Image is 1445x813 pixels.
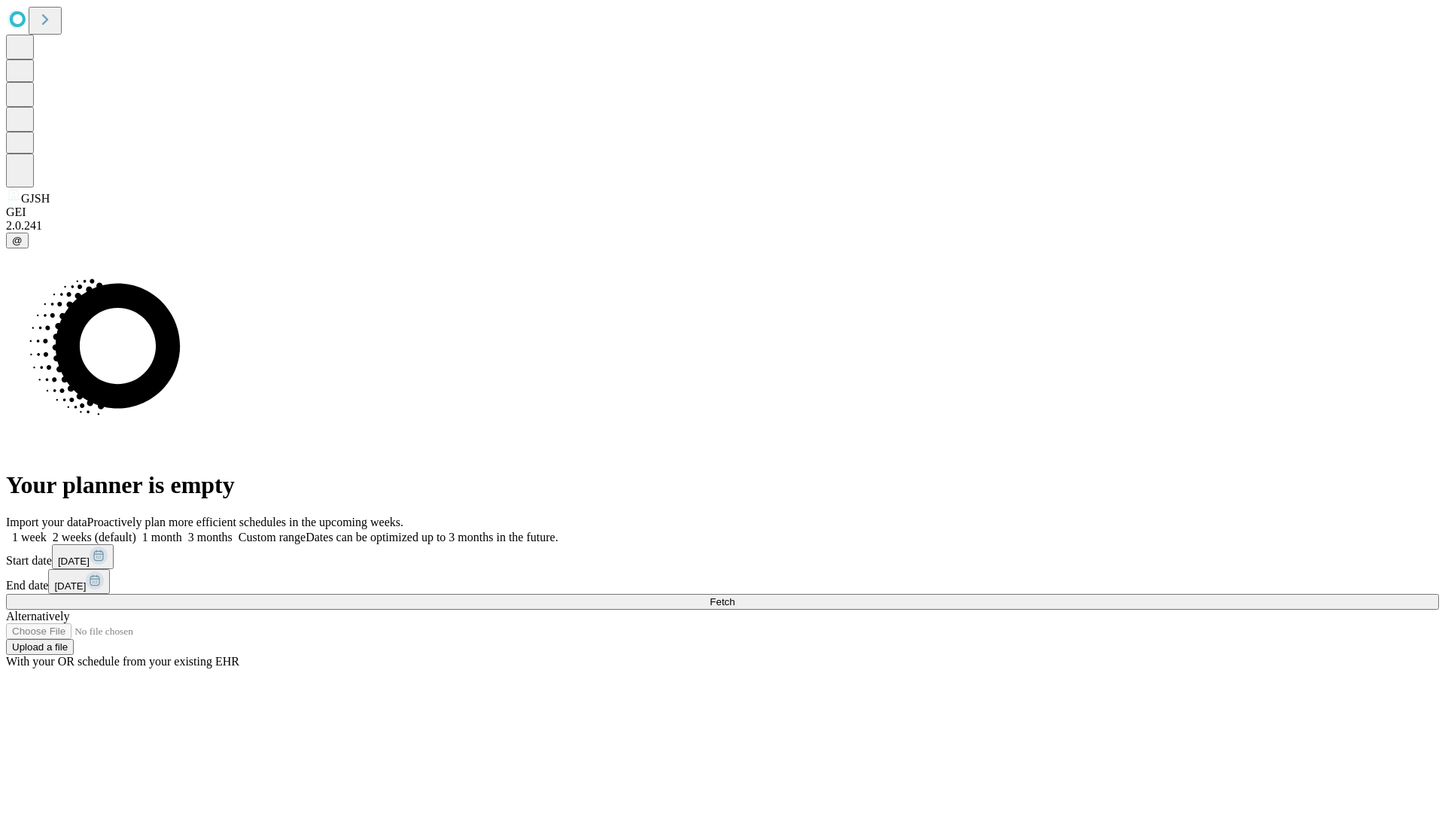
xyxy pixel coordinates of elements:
span: 1 month [142,531,182,544]
span: 2 weeks (default) [53,531,136,544]
span: Proactively plan more efficient schedules in the upcoming weeks. [87,516,403,528]
span: @ [12,235,23,246]
div: End date [6,569,1439,594]
span: 1 week [12,531,47,544]
div: 2.0.241 [6,219,1439,233]
button: Upload a file [6,639,74,655]
span: Fetch [710,596,735,607]
div: GEI [6,206,1439,219]
span: [DATE] [58,556,90,567]
span: 3 months [188,531,233,544]
span: Alternatively [6,610,69,623]
span: Import your data [6,516,87,528]
div: Start date [6,544,1439,569]
span: [DATE] [54,580,86,592]
span: Dates can be optimized up to 3 months in the future. [306,531,558,544]
button: Fetch [6,594,1439,610]
span: With your OR schedule from your existing EHR [6,655,239,668]
h1: Your planner is empty [6,471,1439,499]
button: [DATE] [52,544,114,569]
span: GJSH [21,192,50,205]
button: [DATE] [48,569,110,594]
span: Custom range [239,531,306,544]
button: @ [6,233,29,248]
